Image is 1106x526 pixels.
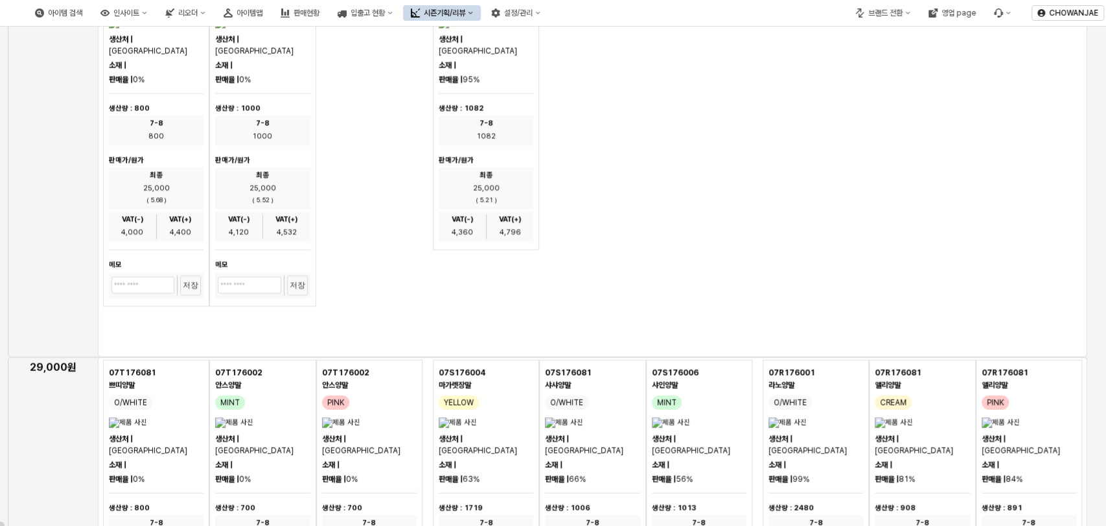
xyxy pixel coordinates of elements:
[330,5,400,21] button: 입출고 현황
[1049,8,1098,18] p: CHOWANJAE
[921,5,984,21] button: 영업 page
[424,8,465,18] div: 시즌기획/리뷰
[351,8,385,18] div: 입출고 현황
[294,8,319,18] div: 판매현황
[986,5,1019,21] div: Menu item 6
[941,8,976,18] div: 영업 page
[403,5,481,21] button: 시즌기획/리뷰
[178,8,198,18] div: 리오더
[1031,5,1104,21] button: CHOWANJAE
[236,8,262,18] div: 아이템맵
[483,5,548,21] button: 설정/관리
[273,5,327,21] button: 판매현황
[13,361,93,374] h5: 29,000원
[868,8,903,18] div: 브랜드 전환
[216,5,270,21] button: 아이템맵
[48,8,82,18] div: 아이템 검색
[847,5,918,21] button: 브랜드 전환
[93,5,155,21] button: 인사이트
[157,5,213,21] button: 리오더
[27,5,90,21] button: 아이템 검색
[504,8,533,18] div: 설정/관리
[113,8,139,18] div: 인사이트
